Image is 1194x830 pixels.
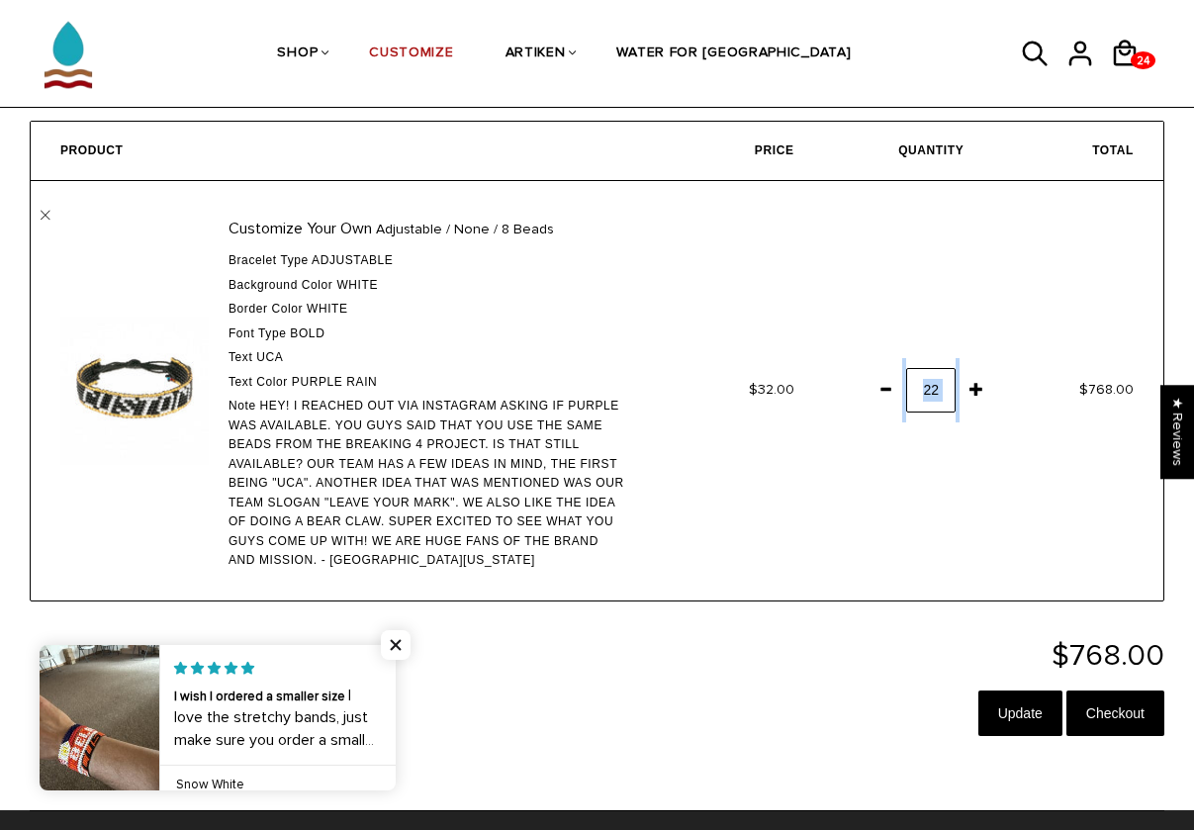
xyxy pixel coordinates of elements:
[229,350,252,364] span: Text
[229,375,288,389] span: Text Color
[1066,691,1164,736] input: Checkout
[229,253,309,267] span: Bracelet Type
[229,302,303,316] span: Border Color
[31,122,654,182] th: Product
[290,326,324,340] span: Bold
[336,278,378,292] span: White
[229,399,624,567] span: Hey! I reached out via instagram asking if purple was available. You guys said that you use the s...
[749,381,794,398] span: $32.00
[229,278,333,292] span: Background color
[60,317,209,465] img: Customize Your Own
[229,399,256,413] span: Note
[1079,381,1134,398] span: $768.00
[1160,385,1194,479] div: Click to open Judge.me floating reviews tab
[229,219,372,238] a: Customize Your Own
[381,630,411,660] span: Close popup widget
[307,302,348,316] span: White
[41,211,50,221] a: 
[292,375,378,389] span: Purple Rain
[229,326,286,340] span: Font Type
[376,219,554,241] span: Adjustable / None / 8 Beads
[1052,637,1164,674] span: $768.00
[369,2,453,107] a: CUSTOMIZE
[616,2,851,107] a: WATER FOR [GEOGRAPHIC_DATA]
[1131,51,1155,69] a: 24
[1131,48,1155,73] span: 24
[978,691,1062,736] input: Update
[654,122,824,182] th: Price
[256,350,283,364] span: UCA
[993,122,1163,182] th: Total
[277,2,318,107] a: SHOP
[312,253,393,267] span: Adjustable
[505,2,566,107] a: ARTIKEN
[824,122,994,182] th: Quantity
